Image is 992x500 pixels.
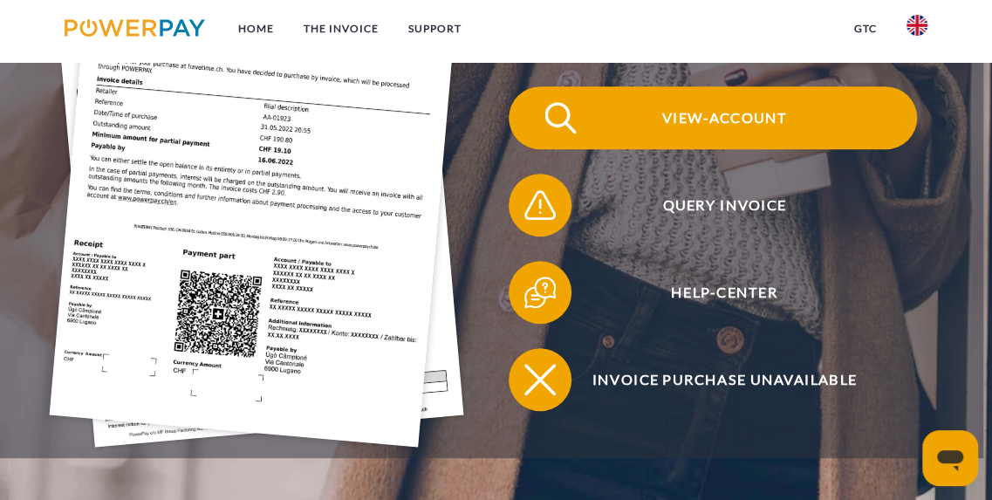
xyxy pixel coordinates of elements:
span: Help-Center [532,261,917,324]
a: Query Invoice [486,170,940,240]
a: GTC [839,13,892,45]
img: qb_help.svg [521,273,560,312]
img: qb_search.svg [541,99,580,138]
img: en [906,15,927,36]
img: qb_close.svg [521,360,560,400]
a: Help-Center [486,257,940,327]
iframe: Button to launch messaging window [922,430,978,486]
a: Support [393,13,476,45]
img: logo-powerpay.svg [65,19,205,37]
button: View-Account [509,86,917,149]
a: Home [223,13,289,45]
span: Query Invoice [532,174,917,236]
span: Invoice purchase unavailable [532,348,917,411]
a: THE INVOICE [289,13,393,45]
span: View-Account [532,86,917,149]
a: Invoice purchase unavailable [486,345,940,414]
button: Query Invoice [509,174,917,236]
a: View-Account [486,83,940,153]
button: Help-Center [509,261,917,324]
img: qb_warning.svg [521,186,560,225]
button: Invoice purchase unavailable [509,348,917,411]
